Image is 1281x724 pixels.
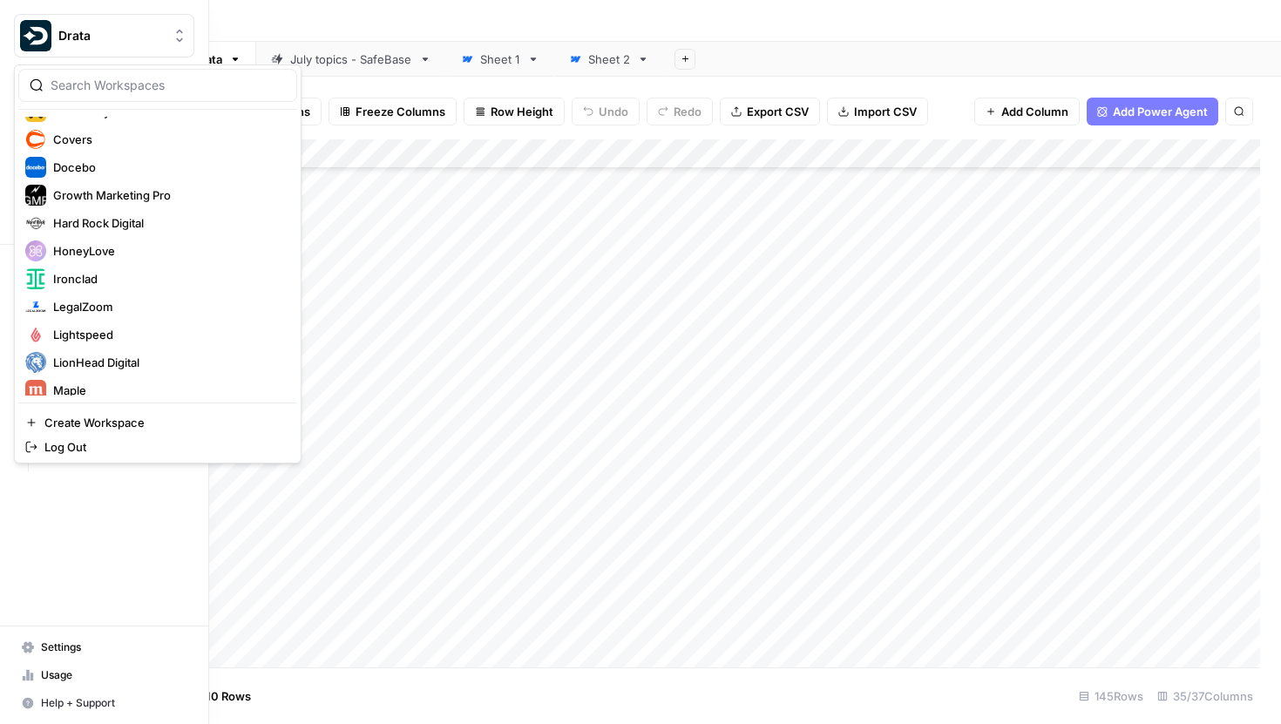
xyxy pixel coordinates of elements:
button: Undo [572,98,640,125]
a: Usage [14,661,194,689]
span: Drata [58,27,164,44]
div: Sheet 1 [480,51,520,68]
img: Covers Logo [25,129,46,150]
span: LegalZoom [53,298,283,315]
div: July topics - SafeBase [290,51,412,68]
span: Log Out [44,438,283,456]
img: Drata Logo [20,20,51,51]
span: Lightspeed [53,326,283,343]
a: Settings [14,633,194,661]
span: Row Height [491,103,553,120]
button: Row Height [464,98,565,125]
div: 35/37 Columns [1150,682,1260,710]
img: Growth Marketing Pro Logo [25,185,46,206]
span: Freeze Columns [356,103,445,120]
button: Workspace: Drata [14,14,194,58]
span: Export CSV [747,103,809,120]
span: Growth Marketing Pro [53,186,283,204]
button: Export CSV [720,98,820,125]
button: Import CSV [827,98,928,125]
span: Help + Support [41,695,186,711]
span: Docebo [53,159,283,176]
button: Freeze Columns [329,98,457,125]
a: Sheet 1 [446,42,554,77]
span: LionHead Digital [53,354,283,371]
img: Lightspeed Logo [25,324,46,345]
span: HoneyLove [53,242,283,260]
span: Covers [53,131,283,148]
span: Undo [599,103,628,120]
img: Maple Logo [25,380,46,401]
span: Add 10 Rows [181,687,251,705]
span: Maple [53,382,283,399]
button: Add Power Agent [1087,98,1218,125]
a: Create Workspace [18,410,297,435]
button: Help + Support [14,689,194,717]
span: Create Workspace [44,414,283,431]
span: Hard Rock Digital [53,214,283,232]
span: Add Power Agent [1113,103,1208,120]
span: Import CSV [854,103,917,120]
img: Hard Rock Digital Logo [25,213,46,233]
a: July topics - SafeBase [256,42,446,77]
a: Sheet 2 [554,42,664,77]
span: Add Column [1001,103,1068,120]
img: LionHead Digital Logo [25,352,46,373]
span: Settings [41,639,186,655]
button: Redo [647,98,713,125]
button: Add Column [974,98,1080,125]
img: LegalZoom Logo [25,296,46,317]
span: Usage [41,667,186,683]
img: Ironclad Logo [25,268,46,289]
span: Redo [674,103,701,120]
div: Sheet 2 [588,51,630,68]
a: Log Out [18,435,297,459]
div: 145 Rows [1072,682,1150,710]
img: HoneyLove Logo [25,240,46,261]
div: Workspace: Drata [14,64,302,463]
img: Docebo Logo [25,157,46,178]
input: Search Workspaces [51,77,286,94]
span: Ironclad [53,270,283,288]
